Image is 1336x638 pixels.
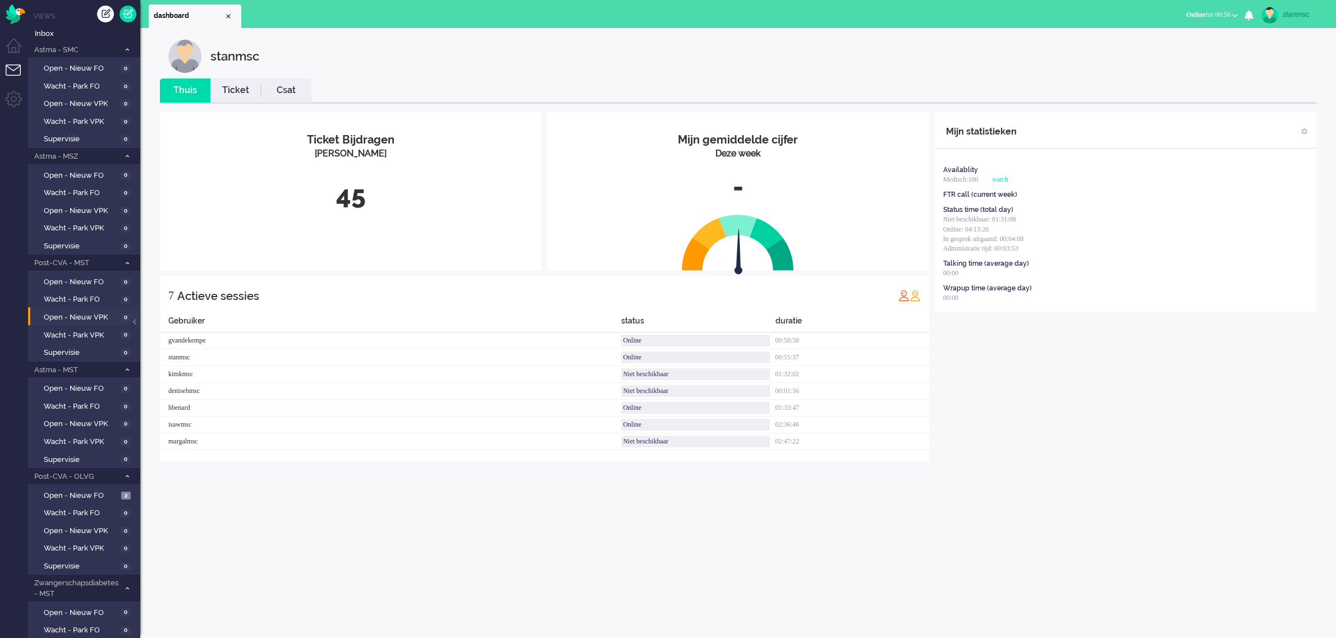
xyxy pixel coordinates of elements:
[1179,7,1245,23] button: Onlinefor 00:56
[33,453,139,465] a: Supervisie 0
[775,366,929,383] div: 01:32:02
[992,175,1008,183] span: watch
[33,623,139,636] a: Wacht - Park FO 0
[33,97,139,109] a: Open - Nieuw VPK 0
[44,99,118,109] span: Open - Nieuw VPK
[33,417,139,429] a: Open - Nieuw VPK 0
[121,527,131,535] span: 0
[121,118,131,126] span: 0
[44,277,118,288] span: Open - Nieuw FO
[160,84,210,97] a: Thuis
[943,294,958,302] span: 00:00
[121,420,131,428] span: 0
[210,78,261,103] li: Ticket
[943,215,1024,252] span: Niet beschikbaar: 01:31:08 Online: 04:13:26 In gesprek uitgaand: 00:04:08 Administratie tijd: 00:...
[121,64,131,73] span: 0
[224,12,233,21] div: Close tab
[555,132,920,148] div: Mijn gemiddelde cijfer
[44,134,118,145] span: Supervisie
[35,29,140,39] span: Inbox
[946,121,1017,143] div: Mijn statistieken
[33,45,120,56] span: Astma - SMC
[121,349,131,357] span: 0
[121,171,131,179] span: 0
[121,609,131,617] span: 0
[44,401,118,412] span: Wacht - Park FO
[44,294,118,305] span: Wacht - Park FO
[44,455,118,465] span: Supervisie
[261,78,311,103] li: Csat
[775,332,929,349] div: 00:50:58
[621,419,769,431] div: Online
[33,221,139,234] a: Wacht - Park VPK 0
[44,241,118,252] span: Supervisie
[154,11,224,21] span: dashboard
[621,402,769,414] div: Online
[555,147,920,160] div: Deze week
[943,165,978,175] div: Availablity
[33,258,120,269] span: Post-CVA - MST
[97,6,114,22] div: Creëer ticket
[1259,7,1325,24] a: stanmsc
[1186,11,1231,19] span: for 00:56
[33,506,139,519] a: Wacht - Park FO 0
[44,543,118,554] span: Wacht - Park VPK
[33,365,120,376] span: Astma - MST
[1186,11,1206,19] span: Online
[943,284,1032,293] div: Wrapup time (average day)
[120,6,136,22] a: Quick Ticket
[33,560,139,572] a: Supervisie 0
[121,455,131,464] span: 0
[33,62,139,74] a: Open - Nieuw FO 0
[33,239,139,252] a: Supervisie 0
[160,366,621,383] div: kimkmsc
[160,349,621,366] div: stanmsc
[33,151,120,162] span: Astma - MSZ
[121,385,131,393] span: 0
[775,433,929,450] div: 02:47:22
[160,433,621,450] div: margalmsc
[33,346,139,358] a: Supervisie 0
[621,352,769,363] div: Online
[168,147,533,160] div: [PERSON_NAME]
[44,526,118,537] span: Open - Nieuw VPK
[621,335,769,346] div: Online
[44,508,118,519] span: Wacht - Park FO
[121,509,131,517] span: 0
[121,313,131,322] span: 0
[121,403,131,411] span: 0
[6,7,25,16] a: Omnidesk
[121,224,131,233] span: 0
[44,170,118,181] span: Open - Nieuw FO
[160,78,210,103] li: Thuis
[121,544,131,553] span: 0
[121,492,131,500] span: 2
[177,285,259,307] div: Actieve sessies
[44,206,118,216] span: Open - Nieuw VPK
[160,332,621,349] div: gvandekempe
[33,27,140,39] a: Inbox
[33,471,120,482] span: Post-CVA - OLVG
[33,115,139,127] a: Wacht - Park VPK 0
[168,39,202,73] img: customer.svg
[44,63,118,74] span: Open - Nieuw FO
[33,489,139,501] a: Open - Nieuw FO 2
[33,382,139,394] a: Open - Nieuw FO 0
[943,205,1013,215] div: Status time (total day)
[44,419,118,429] span: Open - Nieuw VPK
[44,437,118,447] span: Wacht - Park VPK
[121,562,131,571] span: 0
[1283,9,1325,20] div: stanmsc
[121,626,131,635] span: 0
[775,315,929,332] div: duratie
[121,331,131,340] span: 0
[621,315,775,332] div: status
[6,38,31,63] li: Dashboard menu
[33,132,139,145] a: Supervisie 0
[6,91,31,116] li: Admin menu
[121,295,131,304] span: 0
[33,186,139,198] a: Wacht - Park FO 0
[33,329,139,341] a: Wacht - Park VPK 0
[6,4,25,24] img: flow_omnibird.svg
[33,542,139,554] a: Wacht - Park VPK 0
